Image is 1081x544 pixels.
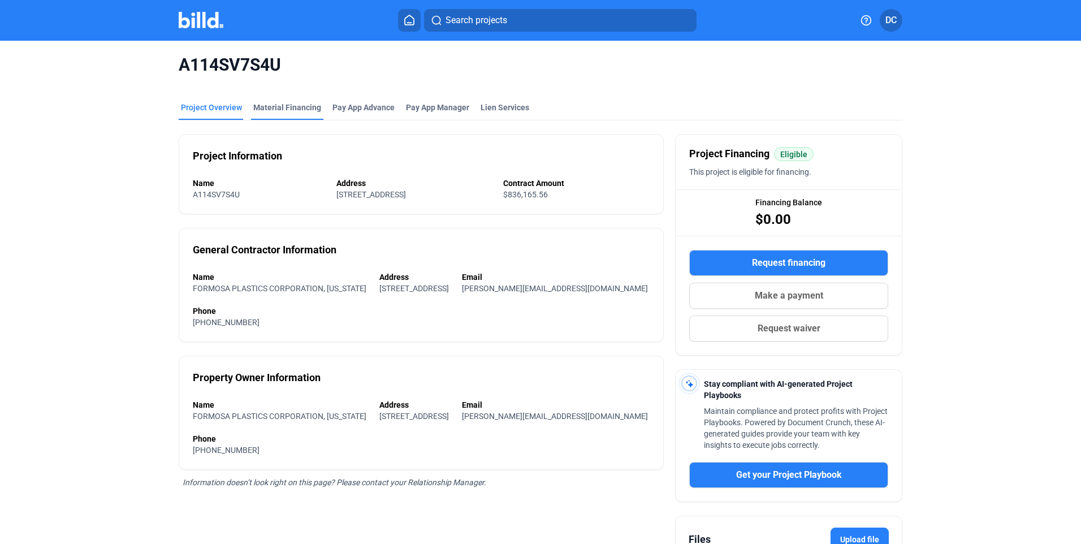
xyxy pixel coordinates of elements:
[689,146,769,162] span: Project Financing
[379,284,449,293] span: [STREET_ADDRESS]
[704,379,853,400] span: Stay compliant with AI-generated Project Playbooks
[503,178,650,189] div: Contract Amount
[424,9,697,32] button: Search projects
[193,305,650,317] div: Phone
[193,284,366,293] span: FORMOSA PLASTICS CORPORATION, [US_STATE]
[689,167,811,176] span: This project is eligible for financing.
[193,412,366,421] span: FORMOSA PLASTICS CORPORATION, [US_STATE]
[752,256,825,270] span: Request financing
[736,468,842,482] span: Get your Project Playbook
[755,210,791,228] span: $0.00
[481,102,529,113] div: Lien Services
[406,102,469,113] span: Pay App Manager
[774,147,814,161] mat-chip: Eligible
[193,178,325,189] div: Name
[689,250,888,276] button: Request financing
[179,12,223,28] img: Billd Company Logo
[181,102,242,113] div: Project Overview
[755,289,823,303] span: Make a payment
[462,284,648,293] span: [PERSON_NAME][EMAIL_ADDRESS][DOMAIN_NAME]
[336,190,406,199] span: [STREET_ADDRESS]
[758,322,820,335] span: Request waiver
[503,190,548,199] span: $836,165.56
[689,283,888,309] button: Make a payment
[885,14,897,27] span: DC
[379,271,451,283] div: Address
[193,271,368,283] div: Name
[379,412,449,421] span: [STREET_ADDRESS]
[462,399,650,411] div: Email
[193,318,260,327] span: [PHONE_NUMBER]
[193,446,260,455] span: [PHONE_NUMBER]
[689,462,888,488] button: Get your Project Playbook
[755,197,822,208] span: Financing Balance
[183,478,486,487] span: Information doesn’t look right on this page? Please contact your Relationship Manager.
[179,54,902,76] span: A114SV7S4U
[332,102,395,113] div: Pay App Advance
[336,178,491,189] div: Address
[193,148,282,164] div: Project Information
[379,399,451,411] div: Address
[193,399,368,411] div: Name
[193,242,336,258] div: General Contractor Information
[446,14,507,27] span: Search projects
[689,316,888,342] button: Request waiver
[462,412,648,421] span: [PERSON_NAME][EMAIL_ADDRESS][DOMAIN_NAME]
[253,102,321,113] div: Material Financing
[193,190,240,199] span: A114SV7S4U
[193,370,321,386] div: Property Owner Information
[880,9,902,32] button: DC
[462,271,650,283] div: Email
[704,407,888,450] span: Maintain compliance and protect profits with Project Playbooks. Powered by Document Crunch, these...
[193,433,650,444] div: Phone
